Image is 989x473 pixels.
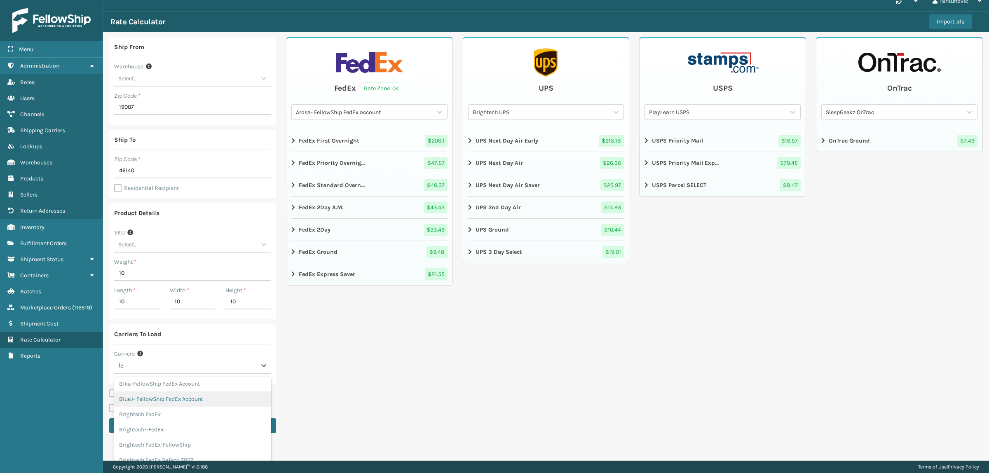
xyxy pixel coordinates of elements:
[476,225,509,234] strong: UPS Ground
[20,256,63,263] span: Shipment Status
[602,246,624,258] span: $ 19.01
[599,135,624,147] span: $ 215.18
[20,191,37,198] span: Sellers
[114,329,161,339] div: Carriers To Load
[114,286,136,295] label: Length
[652,136,703,145] strong: USPS Priority Mail
[887,82,912,94] div: OnTrac
[918,461,979,473] div: |
[299,136,359,145] strong: FedEx First Overnight
[299,248,337,256] strong: FedEx Ground
[424,179,448,191] span: $ 46.37
[12,8,91,33] img: logo
[296,108,433,117] div: Arosa- FellowShip FedEx account
[427,246,448,258] span: $ 9.48
[918,464,947,470] a: Terms of Use
[652,181,706,190] strong: USPS Parcel SELECT
[114,135,136,145] div: Ship To
[20,79,35,86] span: Roles
[114,155,141,164] label: Zip Code
[20,159,52,166] span: Warehouses
[476,159,523,167] strong: UPS Next Day Air
[20,175,43,182] span: Products
[72,304,92,311] span: ( 116519 )
[114,62,143,71] label: Warehouse
[20,127,65,134] span: Shipping Carriers
[424,224,448,236] span: $ 23.49
[476,181,540,190] strong: UPS Next Day Air Saver
[601,224,624,236] span: $ 10.44
[114,91,141,100] label: Zip Code
[114,185,179,192] label: Residential Recipient
[424,157,448,169] span: $ 47.57
[20,304,71,311] span: Marketplace Orders
[778,135,801,147] span: $ 16.57
[20,224,45,231] span: Inventory
[600,157,624,169] span: $ 26.36
[299,203,343,212] strong: FedEx 2Day A.M.
[392,84,399,93] span: 04
[114,437,271,452] div: Brightech FedEx-FellowShip
[299,225,330,234] strong: FedEx 2Day
[114,208,159,218] div: Product Details
[114,228,125,237] label: SKU
[826,108,963,117] div: SleepGeekz OnTrac
[425,135,448,147] span: $ 206.1
[114,452,271,468] div: Brightech FedEx Safeco 7057
[929,14,972,29] button: Import .xls
[829,136,870,145] strong: OnTrac Ground
[114,407,271,422] div: Brightech FedEx
[20,336,61,343] span: Rate Calculator
[20,62,59,69] span: Administration
[780,179,801,191] span: $ 8.47
[170,286,189,295] label: Width
[20,111,45,118] span: Channels
[20,95,35,102] span: Users
[109,390,172,397] label: Show Cheapest Rate
[299,270,355,279] strong: FedEx Express Saver
[118,74,138,83] div: Select...
[948,464,979,470] a: Privacy Policy
[20,288,41,295] span: Batches
[109,405,180,412] label: Use Third Party Carriers
[109,418,276,433] button: Get Rates
[957,135,977,147] span: $ 7.49
[225,286,246,295] label: Height
[713,82,733,94] div: USPS
[114,258,136,266] label: Weight
[110,17,165,27] h3: Rate Calculator
[20,207,65,214] span: Return Addresses
[424,201,448,213] span: $ 43.43
[601,201,624,213] span: $ 14.93
[114,391,271,407] div: BlueJ- FellowShip FedEx Account
[299,181,366,190] strong: FedEx Standard Overnight
[334,82,356,94] div: FedEx
[20,352,40,359] span: Reports
[425,268,448,280] span: $ 21.55
[114,376,271,391] div: Bika-FellowShip FedEx Account
[777,157,801,169] span: $ 79.45
[539,82,553,94] div: UPS
[114,349,135,358] label: Carriers
[652,159,719,167] strong: USPS Priority Mail Express
[299,159,366,167] strong: FedEx Priority Overnight
[20,320,59,327] span: Shipment Cost
[118,240,138,249] div: Select...
[114,422,271,437] div: Brightech--FedEx
[476,136,538,145] strong: UPS Next Day Air Early
[114,42,144,52] div: Ship From
[476,203,521,212] strong: UPS 2nd Day Air
[19,46,33,53] span: Menu
[20,240,67,247] span: Fulfillment Orders
[364,84,390,93] span: Rate Zone
[473,108,610,117] div: Brightech UPS
[20,272,49,279] span: Containers
[600,179,624,191] span: $ 25.97
[476,248,522,256] strong: UPS 3 Day Select
[20,143,42,150] span: Lookups
[649,108,786,117] div: PlayLearn USPS
[113,461,208,473] p: Copyright 2023 [PERSON_NAME]™ v 1.0.188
